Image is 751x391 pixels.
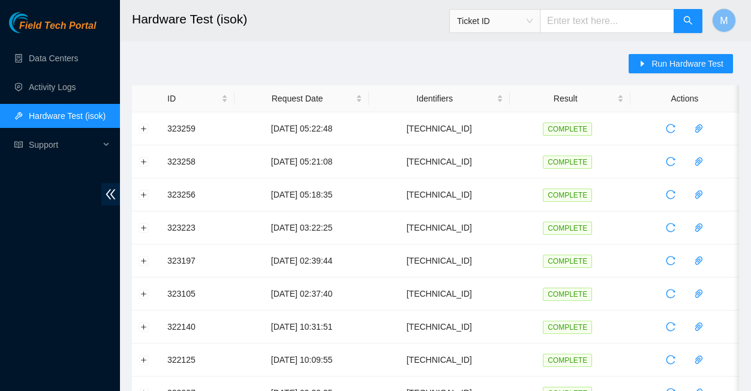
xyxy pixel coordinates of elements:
span: paper-clip [690,124,708,133]
span: reload [662,223,680,232]
a: Hardware Test (isok) [29,111,106,121]
span: COMPLETE [543,123,592,136]
span: Support [29,133,100,157]
button: reload [661,350,680,369]
button: reload [661,317,680,336]
td: 323223 [161,211,235,244]
span: reload [662,256,680,265]
span: COMPLETE [543,156,592,169]
button: Expand row [139,223,149,232]
td: 323105 [161,277,235,311]
button: Expand row [139,355,149,365]
button: paper-clip [689,317,708,336]
a: Data Centers [29,53,78,63]
button: Expand row [139,289,149,299]
button: paper-clip [689,350,708,369]
span: COMPLETE [543,189,592,202]
button: reload [661,152,680,171]
button: search [674,9,702,33]
a: Activity Logs [29,82,76,92]
span: reload [662,157,680,166]
span: reload [662,322,680,332]
span: Run Hardware Test [651,57,723,70]
span: Field Tech Portal [19,20,96,32]
button: M [712,8,736,32]
span: paper-clip [690,256,708,265]
span: read [14,141,23,149]
td: [TECHNICAL_ID] [369,277,510,311]
td: [TECHNICAL_ID] [369,178,510,211]
button: reload [661,185,680,204]
span: COMPLETE [543,255,592,268]
td: 323259 [161,112,235,145]
td: [DATE] 10:31:51 [235,311,368,344]
button: paper-clip [689,119,708,138]
button: Expand row [139,190,149,199]
span: COMPLETE [543,288,592,301]
button: reload [661,218,680,237]
button: reload [661,251,680,270]
button: Expand row [139,256,149,265]
button: paper-clip [689,152,708,171]
td: [TECHNICAL_ID] [369,112,510,145]
button: Expand row [139,157,149,166]
td: [DATE] 02:37:40 [235,277,368,311]
span: Ticket ID [457,12,533,30]
input: Enter text here... [540,9,674,33]
td: [TECHNICAL_ID] [369,145,510,178]
span: paper-clip [690,223,708,232]
td: [TECHNICAL_ID] [369,344,510,377]
span: COMPLETE [543,354,592,367]
td: [TECHNICAL_ID] [369,244,510,277]
th: Actions [630,85,739,112]
button: Expand row [139,322,149,332]
button: caret-rightRun Hardware Test [629,54,733,73]
span: COMPLETE [543,222,592,235]
img: Akamai Technologies [9,12,61,33]
span: double-left [101,183,120,205]
td: [DATE] 10:09:55 [235,344,368,377]
span: caret-right [638,59,647,69]
span: reload [662,355,680,365]
button: paper-clip [689,185,708,204]
td: 323258 [161,145,235,178]
span: paper-clip [690,190,708,199]
span: M [720,13,728,28]
a: Akamai TechnologiesField Tech Portal [9,22,96,37]
button: reload [661,284,680,303]
button: reload [661,119,680,138]
td: 323197 [161,244,235,277]
span: paper-clip [690,157,708,166]
span: reload [662,289,680,299]
button: paper-clip [689,284,708,303]
button: paper-clip [689,251,708,270]
button: paper-clip [689,218,708,237]
span: reload [662,190,680,199]
td: [DATE] 02:39:44 [235,244,368,277]
td: [DATE] 05:22:48 [235,112,368,145]
td: [TECHNICAL_ID] [369,211,510,244]
span: COMPLETE [543,321,592,334]
td: 322125 [161,344,235,377]
span: reload [662,124,680,133]
td: [DATE] 05:18:35 [235,178,368,211]
span: paper-clip [690,289,708,299]
td: [TECHNICAL_ID] [369,311,510,344]
span: paper-clip [690,355,708,365]
span: search [683,16,693,27]
td: 322140 [161,311,235,344]
td: [DATE] 03:22:25 [235,211,368,244]
td: 323256 [161,178,235,211]
td: [DATE] 05:21:08 [235,145,368,178]
span: paper-clip [690,322,708,332]
button: Expand row [139,124,149,133]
